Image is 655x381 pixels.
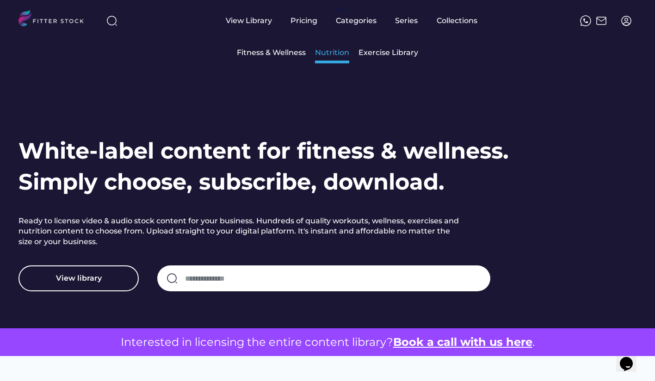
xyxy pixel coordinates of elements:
img: search-normal%203.svg [106,15,117,26]
div: Exercise Library [358,48,418,58]
img: search-normal.svg [167,273,178,284]
img: profile-circle.svg [621,15,632,26]
h1: White-label content for fitness & wellness. Simply choose, subscribe, download. [19,135,509,197]
img: LOGO.svg [19,10,92,29]
button: View library [19,265,139,291]
a: Book a call with us here [393,335,532,349]
h2: Ready to license video & audio stock content for your business. Hundreds of quality workouts, wel... [19,216,463,247]
div: Pricing [290,16,317,26]
div: Fitness & Wellness [237,48,306,58]
div: Series [395,16,418,26]
img: meteor-icons_whatsapp%20%281%29.svg [580,15,591,26]
div: View Library [226,16,272,26]
iframe: chat widget [616,344,646,372]
img: Frame%2051.svg [596,15,607,26]
div: Collections [437,16,477,26]
div: fvck [336,5,348,14]
div: Categories [336,16,377,26]
div: Nutrition [315,48,349,58]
